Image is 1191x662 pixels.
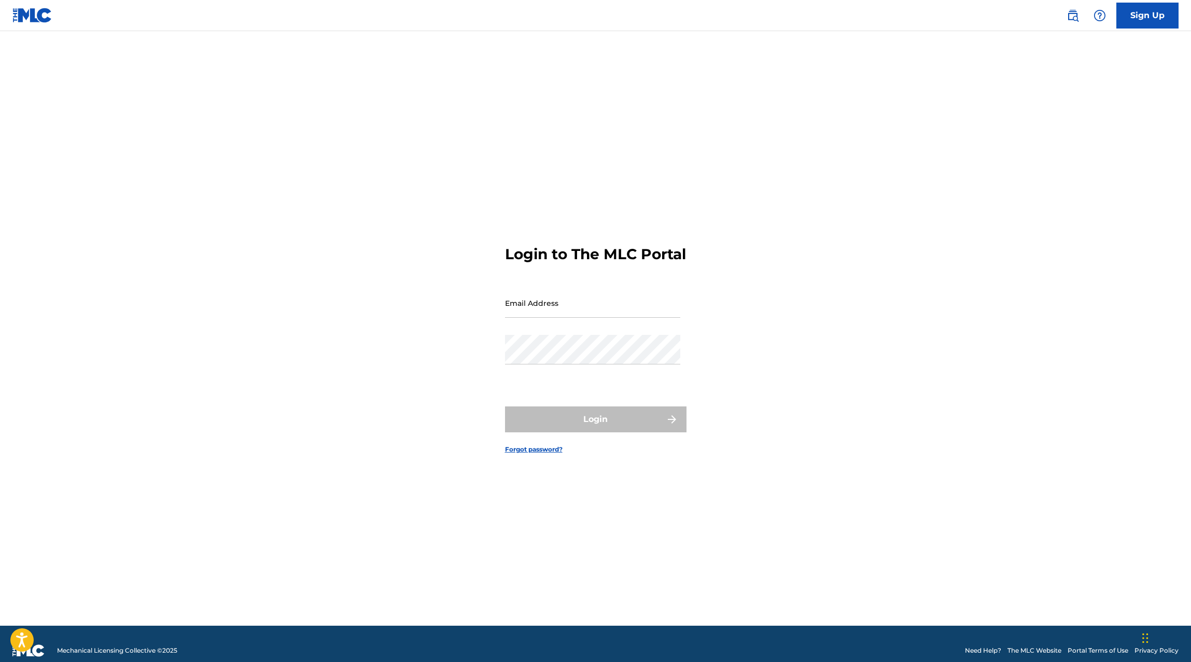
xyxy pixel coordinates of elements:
[1142,623,1148,654] div: Arrastrar
[1068,646,1128,655] a: Portal Terms of Use
[1007,646,1061,655] a: The MLC Website
[1094,9,1106,22] img: help
[1062,5,1083,26] a: Public Search
[1089,5,1110,26] div: Help
[505,445,563,454] a: Forgot password?
[1134,646,1179,655] a: Privacy Policy
[505,245,686,263] h3: Login to The MLC Portal
[1139,612,1191,662] iframe: Chat Widget
[965,646,1001,655] a: Need Help?
[12,8,52,23] img: MLC Logo
[1116,3,1179,29] a: Sign Up
[57,646,177,655] span: Mechanical Licensing Collective © 2025
[1067,9,1079,22] img: search
[12,644,45,657] img: logo
[1139,612,1191,662] div: Widget de chat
